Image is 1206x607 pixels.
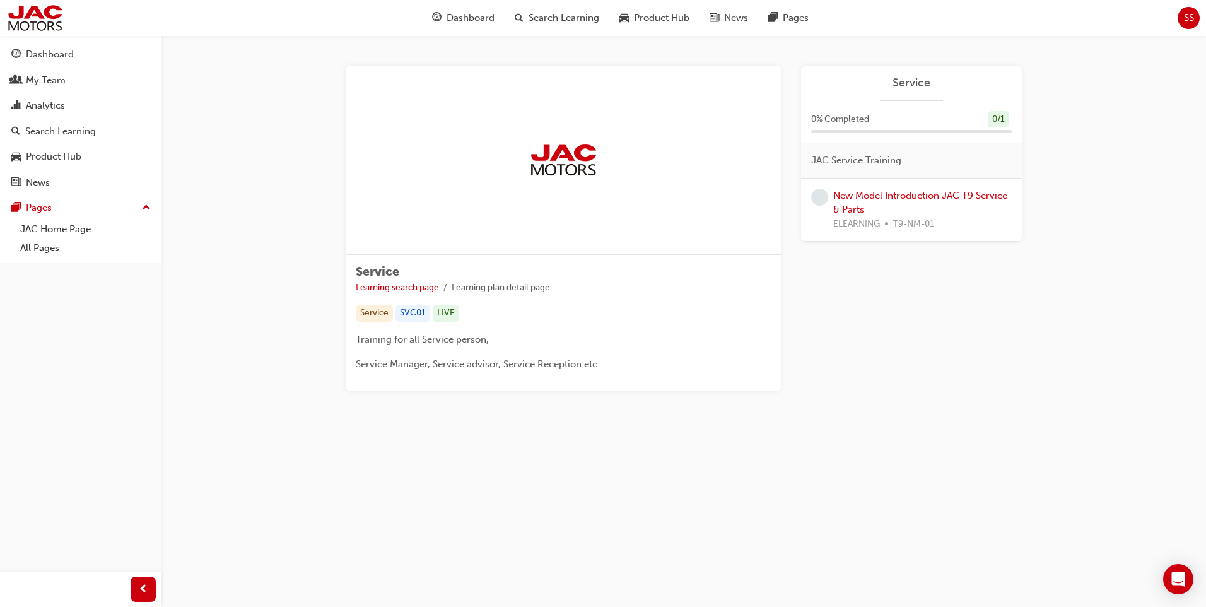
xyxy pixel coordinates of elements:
[724,11,748,25] span: News
[1163,564,1193,594] div: Open Intercom Messenger
[25,124,96,139] div: Search Learning
[634,11,689,25] span: Product Hub
[422,5,505,31] a: guage-iconDashboard
[11,151,21,163] span: car-icon
[452,281,550,295] li: Learning plan detail page
[26,98,65,113] div: Analytics
[356,264,399,279] span: Service
[710,10,719,26] span: news-icon
[433,305,459,322] div: LIVE
[142,200,151,216] span: up-icon
[11,126,20,138] span: search-icon
[26,201,52,215] div: Pages
[5,69,156,92] a: My Team
[5,196,156,220] button: Pages
[529,143,598,177] img: jac-portal
[619,10,629,26] span: car-icon
[811,76,1012,90] a: Service
[1178,7,1200,29] button: SS
[783,11,809,25] span: Pages
[5,145,156,168] a: Product Hub
[833,190,1007,216] a: New Model Introduction JAC T9 Service & Parts
[356,334,489,345] span: Training for all Service person,
[988,111,1009,128] div: 0 / 1
[447,11,495,25] span: Dashboard
[893,217,934,232] span: T9-NM-01
[26,73,66,88] div: My Team
[15,239,156,258] a: All Pages
[5,94,156,117] a: Analytics
[139,582,148,598] span: prev-icon
[529,11,599,25] span: Search Learning
[5,171,156,194] a: News
[811,189,828,206] span: learningRecordVerb_NONE-icon
[356,282,439,293] a: Learning search page
[811,153,901,168] span: JAC Service Training
[15,220,156,239] a: JAC Home Page
[6,4,64,32] img: jac-portal
[758,5,819,31] a: pages-iconPages
[11,75,21,86] span: people-icon
[432,10,442,26] span: guage-icon
[26,47,74,62] div: Dashboard
[700,5,758,31] a: news-iconNews
[11,100,21,112] span: chart-icon
[5,120,156,143] a: Search Learning
[395,305,430,322] div: SVC01
[833,217,880,232] span: ELEARNING
[768,10,778,26] span: pages-icon
[356,358,600,370] span: Service Manager, Service advisor, Service Reception etc.
[811,112,869,127] span: 0 % Completed
[5,43,156,66] a: Dashboard
[505,5,609,31] a: search-iconSearch Learning
[609,5,700,31] a: car-iconProduct Hub
[515,10,524,26] span: search-icon
[26,150,81,164] div: Product Hub
[5,40,156,196] button: DashboardMy TeamAnalyticsSearch LearningProduct HubNews
[356,305,393,322] div: Service
[11,177,21,189] span: news-icon
[11,49,21,61] span: guage-icon
[11,203,21,214] span: pages-icon
[1184,11,1194,25] span: SS
[26,175,50,190] div: News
